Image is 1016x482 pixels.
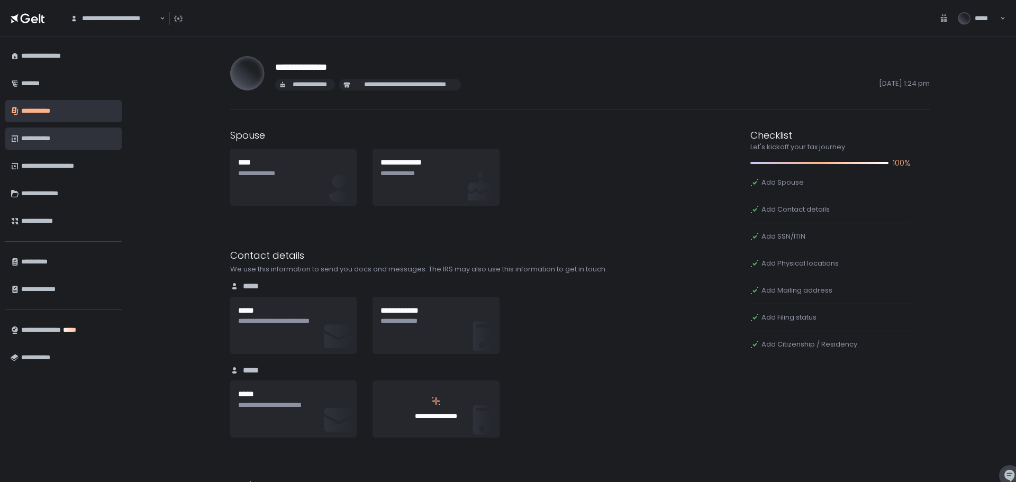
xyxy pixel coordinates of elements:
div: Checklist [750,128,911,142]
div: Contact details [230,248,644,262]
div: Let's kickoff your tax journey [750,142,911,152]
span: Add Physical locations [761,259,839,268]
span: 100% [893,157,911,169]
div: Spouse [230,128,644,142]
span: Add Spouse [761,178,804,187]
div: Search for option [63,7,165,30]
span: Add Citizenship / Residency [761,340,857,349]
span: [DATE] 1:24 pm [465,79,930,90]
div: We use this information to send you docs and messages. The IRS may also use this information to g... [230,265,644,274]
span: Add Contact details [761,205,830,214]
input: Search for option [158,13,159,24]
span: Add SSN/ITIN [761,232,805,241]
span: Add Mailing address [761,286,832,295]
span: Add Filing status [761,313,817,322]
